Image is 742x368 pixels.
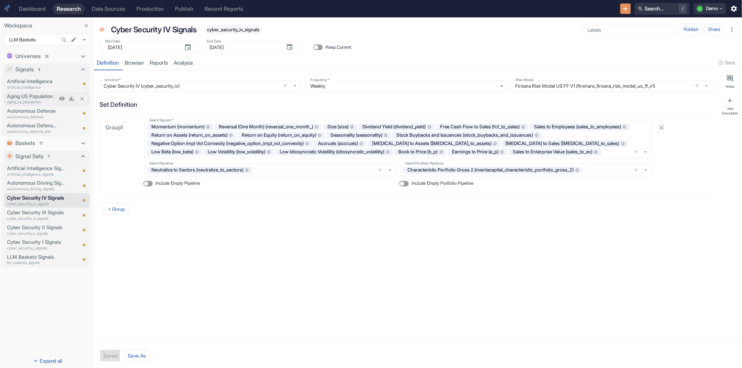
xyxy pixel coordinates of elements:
[238,132,325,139] div: Return on Equity (return_on_equity)
[149,149,196,155] span: Low Beta (low_beta)
[7,216,67,222] p: cyber_security_iii_signals
[310,78,329,83] label: Frequency
[43,54,51,59] span: 18
[328,132,385,138] span: Seasonality (seasonality)
[360,123,429,130] span: Dividend Yield (dividend_yield)
[376,166,384,174] button: open filters
[109,22,199,38] div: Cyber Security IV Signals
[19,6,46,12] div: Dashboard
[147,149,202,155] div: Low Beta (low_beta)
[7,209,67,221] a: Cyber Security III Signalscyber_security_iii_signals
[509,149,601,155] div: Sales to Enterprise Value (sales_to_ev)
[7,253,67,261] p: LLM Baskets Signals
[122,56,147,70] a: Browser
[7,224,67,231] p: Cyber Security II Signals
[680,24,702,35] button: Publish
[7,179,67,192] a: Autonomous Driving Signalsautonomous_driving_signals
[205,6,243,12] div: Recent Reports
[149,123,207,130] span: Momentum (momentum)
[59,35,69,45] button: Search...
[281,82,289,90] button: open filters
[511,80,713,91] span: Finsera Risk Model US FF V1 (finshare_finsera_risk_model_us_ff_v1)
[632,166,640,174] button: open filters
[149,140,306,147] span: Negative Option Impl Vol Convexity (negative_option_impl_vol_convexity)
[175,6,193,12] div: Publish
[369,140,494,147] span: [MEDICAL_DATA] to Assets ([MEDICAL_DATA]_to_assets)
[3,63,90,76] div: Signals4
[67,94,77,104] a: View Analysis
[36,67,43,73] span: 4
[7,107,57,120] a: Autonomous Defenseautonomous_defense
[448,149,507,155] div: Earnings to Price (e_p)
[305,80,507,91] div: Weekly
[394,132,536,138] span: Stock Buybacks and Issuances (stock_buybacks_and_issuances)
[147,123,213,130] div: Momentum (momentum)
[392,132,542,139] div: Stock Buybacks and Issuances (stock_buybacks_and_issuances)
[7,122,57,134] a: Autonomous Defense Linkautonomous_defense_link
[7,93,57,105] a: Aging US Populationaging_us_population
[99,27,105,34] span: Signal Set
[79,96,85,102] svg: Close item
[16,52,41,61] p: Universes
[105,39,120,44] label: Start Date
[239,132,319,138] span: Return on Equity (return_on_equity)
[436,123,528,130] div: Free Cash Flow to Sales (fcf_to_sales)
[16,65,34,74] p: Signals
[16,152,44,161] p: Signal Sets
[716,57,738,69] button: Docs
[155,180,200,187] span: Include Empty Pipeline
[15,3,50,14] a: Dashboard
[4,34,90,45] div: LLM Baskets
[149,132,230,138] span: Return on Assets (return_on_assets)
[403,167,582,174] div: Characteristic Portfolio Gross 2 (mentacapital_characteristic_portfolio_gross_2)
[326,44,351,51] span: Keep Current
[207,39,221,44] label: End Date
[7,179,67,187] p: Autonomous Driving Signals
[104,78,121,83] label: Universe
[3,137,90,150] div: Baskets17
[204,149,274,155] div: Low Volatility (low_volatility)
[7,260,67,266] p: llm_baskets_signals
[510,149,595,155] span: Sales to Enterprise Value (sales_to_ev)
[7,238,67,251] a: Cyber Security I Signalscyber_security_i_signals
[531,123,624,130] span: Sales to Employees (sales_to_employees)
[7,78,57,85] p: Artificial Intelligence
[7,231,67,237] p: cyber_security_ii_signals
[108,42,178,53] input: yyyy-mm-dd
[124,350,149,362] button: Save As
[7,186,67,192] p: autonomous_driving_signals
[149,167,246,173] span: Neutralize to Sectors (neutralize_to_sectors)
[171,3,198,14] a: Publish
[7,209,67,216] p: Cyber Security III Signals
[111,24,197,35] p: Cyber Security IV Signals
[149,161,174,166] label: Select Pipelines
[7,171,67,177] p: artificial_intelligence_signals
[216,123,316,130] span: Reversal (One Month) (reversal_one_month_)
[92,6,125,12] div: Data Sources
[7,78,57,90] a: Artificial Intelligenceartificial_intelligence
[7,107,57,115] p: Autonomous Defense
[46,154,53,160] span: 7
[530,123,630,130] div: Sales to Employees (sales_to_employees)
[94,56,742,70] div: resource tabs
[7,122,57,129] p: Autonomous Defense Link
[204,27,262,32] span: cyber_security_iv_signals
[97,59,119,66] div: Definition
[147,140,312,147] div: Negative Option Impl Vol Convexity (negative_option_impl_vol_convexity)
[325,123,351,130] span: Size (size)
[171,56,196,70] a: Analysis
[16,139,35,147] p: Baskets
[7,165,67,172] p: Artificial Intelligence Signals
[4,22,90,30] p: Workspace
[405,161,444,166] label: Select Portfolio Pipelines
[147,167,252,174] div: Neutralize to Sectors (neutralize_to_sectors)
[147,132,236,139] div: Return on Assets (return_on_assets)
[697,6,703,12] div: L
[105,123,135,132] p: Group 1
[620,3,631,14] button: New Resource
[69,35,79,45] button: edit
[7,245,67,251] p: cyber_security_i_signals
[437,123,522,130] span: Free Cash Flow to Sales (fcf_to_sales)
[7,129,57,135] p: autonomous_defense_link
[57,6,81,12] div: Research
